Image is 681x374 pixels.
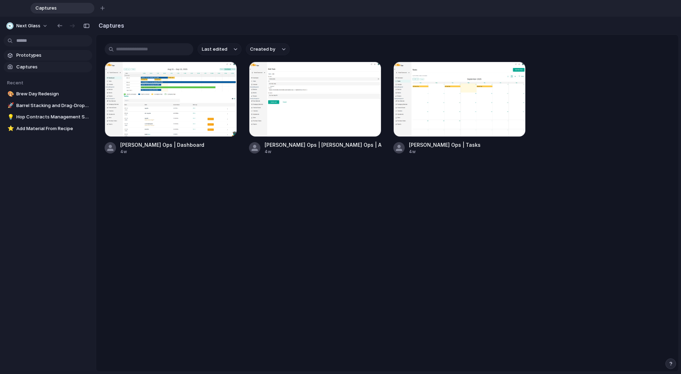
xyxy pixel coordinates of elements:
div: 4w [120,149,204,155]
span: Hop Contracts Management System [16,113,89,121]
div: 🎨 [7,90,12,98]
span: Barrel Stacking and Drag-Drop in [GEOGRAPHIC_DATA] [16,102,89,109]
span: Brew Day Redesign [16,90,89,97]
span: Captures [16,63,89,71]
button: 🎨 [6,90,13,97]
span: Next Glass [16,22,40,29]
a: Captures [4,62,92,72]
span: Prototypes [16,52,89,59]
span: Last edited [202,46,227,53]
span: Captures [33,5,83,12]
div: 🚀 [7,101,12,110]
div: [PERSON_NAME] Ops | Dashboard [120,141,204,149]
button: Created by [246,43,290,55]
button: Last edited [198,43,242,55]
a: Prototypes [4,50,92,61]
span: Recent [7,80,23,85]
div: 4w [409,149,481,155]
a: ⭐Add Material From Recipe [4,123,92,134]
a: 🎨Brew Day Redesign [4,89,92,99]
div: [PERSON_NAME] Ops | Tasks [409,141,481,149]
button: ⭐ [6,125,13,132]
div: ⭐ [7,124,12,133]
h2: Captures [96,21,124,30]
span: Add Material From Recipe [16,125,89,132]
div: 💡 [7,113,12,121]
button: 🚀 [6,102,13,109]
button: Next Glass [4,20,51,32]
a: 💡Hop Contracts Management System [4,112,92,122]
span: Created by [250,46,275,53]
a: 🚀Barrel Stacking and Drag-Drop in [GEOGRAPHIC_DATA] [4,100,92,111]
div: Captures [31,3,94,13]
div: [PERSON_NAME] Ops | [PERSON_NAME] Ops | Add New Task [265,141,381,149]
div: 4w [265,149,381,155]
button: 💡 [6,113,13,121]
